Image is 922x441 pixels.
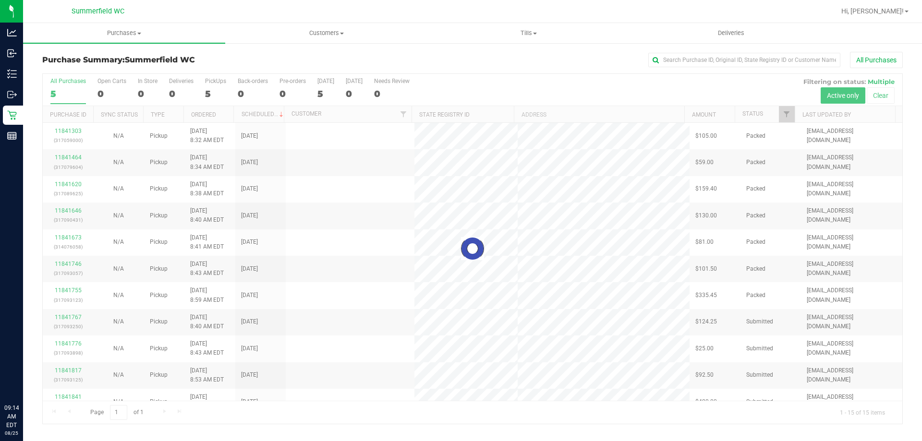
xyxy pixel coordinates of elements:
[841,7,904,15] span: Hi, [PERSON_NAME]!
[7,110,17,120] inline-svg: Retail
[23,29,225,37] span: Purchases
[7,48,17,58] inline-svg: Inbound
[42,56,329,64] h3: Purchase Summary:
[428,29,629,37] span: Tills
[7,131,17,141] inline-svg: Reports
[4,429,19,437] p: 08/25
[225,23,427,43] a: Customers
[23,23,225,43] a: Purchases
[226,29,427,37] span: Customers
[705,29,757,37] span: Deliveries
[4,404,19,429] p: 09:14 AM EDT
[7,69,17,79] inline-svg: Inventory
[7,90,17,99] inline-svg: Outbound
[648,53,840,67] input: Search Purchase ID, Original ID, State Registry ID or Customer Name...
[427,23,630,43] a: Tills
[630,23,832,43] a: Deliveries
[72,7,124,15] span: Summerfield WC
[125,55,195,64] span: Summerfield WC
[850,52,903,68] button: All Purchases
[7,28,17,37] inline-svg: Analytics
[10,364,38,393] iframe: Resource center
